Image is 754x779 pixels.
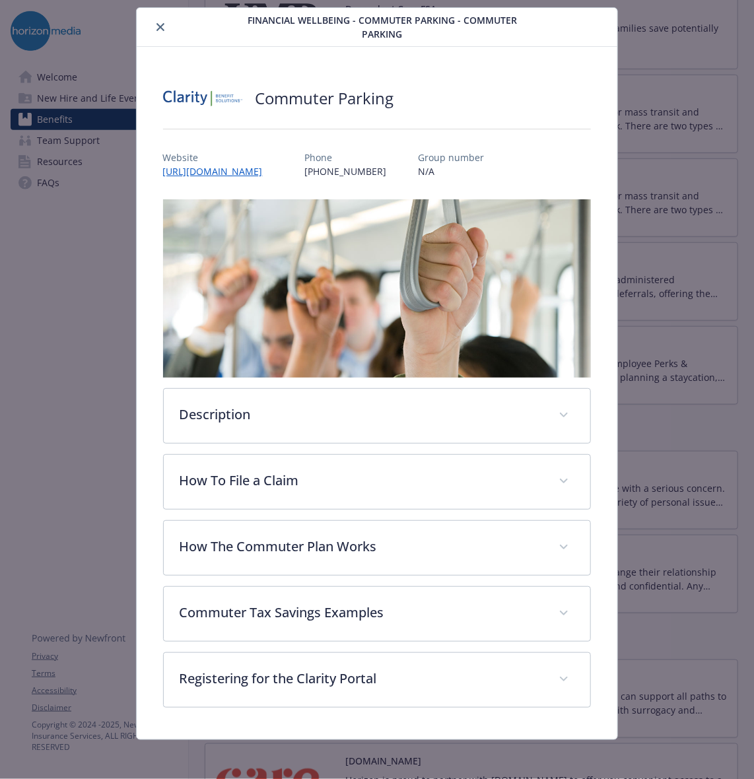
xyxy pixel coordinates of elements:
p: Phone [305,151,387,164]
p: Description [180,405,543,424]
h2: Commuter Parking [256,87,394,110]
div: details for plan Financial Wellbeing - Commuter Parking - Commuter Parking [75,7,679,740]
div: How The Commuter Plan Works [164,521,591,575]
div: How To File a Claim [164,455,591,509]
p: How The Commuter Plan Works [180,537,543,557]
p: [PHONE_NUMBER] [305,164,387,178]
button: close [153,19,168,35]
p: Registering for the Clarity Portal [180,669,543,689]
p: Commuter Tax Savings Examples [180,603,543,623]
p: Group number [419,151,485,164]
img: Clarity Benefit Solutions [163,79,242,118]
p: N/A [419,164,485,178]
div: Description [164,389,591,443]
div: Commuter Tax Savings Examples [164,587,591,641]
span: Financial Wellbeing - Commuter Parking - Commuter Parking [241,13,524,41]
p: How To File a Claim [180,471,543,491]
div: Registering for the Clarity Portal [164,653,591,707]
img: banner [163,199,592,378]
a: [URL][DOMAIN_NAME] [163,165,273,178]
p: Website [163,151,273,164]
